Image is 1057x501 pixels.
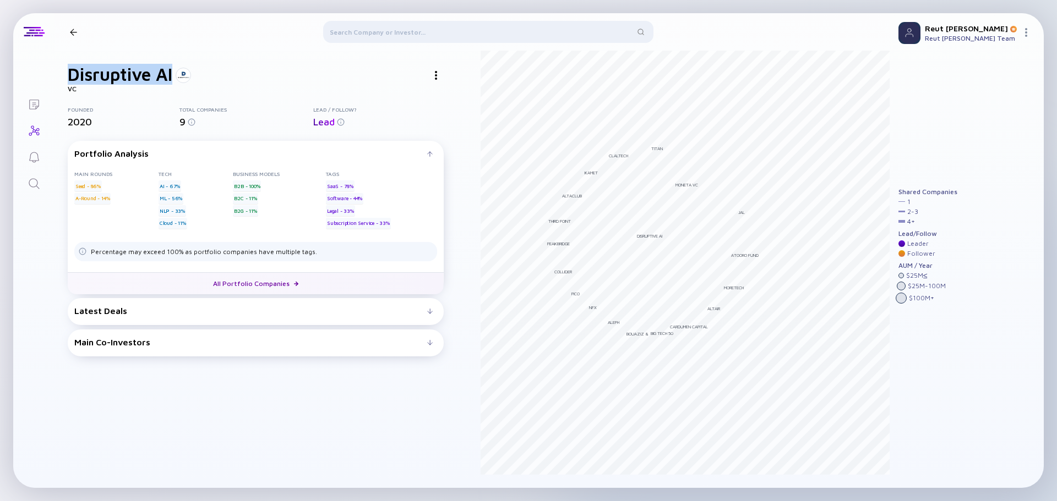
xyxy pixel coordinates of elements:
div: CARDUMEN CAPITAL [670,324,708,329]
div: Main Co-Investors [74,337,427,347]
img: Info for Total Companies [188,118,195,126]
div: PICO [571,291,580,296]
span: Lead [313,116,335,128]
div: Titan [651,146,663,151]
div: Latest Deals [74,306,427,316]
div: VC [68,85,444,93]
div: Total Companies [179,106,313,113]
div: Follower [907,250,935,257]
a: Investor Map [13,117,55,143]
div: Disruptive AI [637,233,662,239]
div: JAL [738,210,745,215]
a: Search [13,169,55,196]
div: $ 100M + [909,294,934,302]
div: 2020 [68,116,179,128]
a: All Portfolio Companies [68,272,444,294]
div: ≤ [923,272,928,279]
div: Cloud - 11% [159,218,187,229]
div: NLP - 33% [159,205,186,216]
div: Founded [68,106,179,113]
div: ML - 56% [159,193,183,204]
div: Seed - 86% [74,180,102,191]
div: AI - 67% [159,180,181,191]
div: 4 + [907,218,915,225]
div: Moneta VC [675,182,698,188]
a: Reminders [13,143,55,169]
div: A-Round - 14% [74,193,111,204]
div: 2 - 3 [907,208,918,216]
div: Reut [PERSON_NAME] Team [925,34,1017,42]
div: $ 25M - 100M [908,282,946,290]
div: SaaS - 78% [326,180,355,191]
h1: Disruptive AI [68,64,172,85]
div: Software - 44% [326,193,363,204]
div: AUM / Year [898,262,957,269]
div: 1 [907,198,911,206]
div: ATOORO FUND [731,252,759,258]
div: Aleph [608,320,619,325]
img: Menu [1022,28,1031,37]
div: Reut [PERSON_NAME] [925,24,1017,33]
div: $ 25M [906,272,928,279]
span: 9 [179,116,186,128]
div: Lead / Follow? [313,106,443,113]
div: Big Tech 50 [651,331,673,336]
div: ClalTech [609,153,628,158]
div: Lead/Follow [898,230,957,238]
div: Third Point [548,218,571,224]
div: PeakBridge [547,241,570,246]
div: Leader [907,240,929,247]
div: Tags [326,170,437,177]
div: NFX [589,305,597,310]
div: B2C - 11% [233,193,258,204]
div: Subscription Service - 33% [326,218,391,229]
img: Info for Lead / Follow? [337,118,345,126]
div: Business Models [233,170,326,177]
div: B2B - 100% [233,180,261,191]
div: Kamet [585,170,598,175]
div: Portfolio Analysis [74,148,427,158]
div: Bouaziz & [626,331,649,337]
div: Tech [159,170,233,177]
div: AltaIR [707,306,720,311]
div: MoreTech [724,285,744,290]
div: Main rounds [74,170,159,177]
div: Percentage may exceed 100% as portfolio companies have multiple tags. [91,247,317,256]
a: Lists [13,90,55,117]
div: Shared Companies [898,188,957,196]
div: Altaclub [562,193,582,199]
div: B2G - 11% [233,205,258,216]
img: Profile Picture [898,22,920,44]
div: Collider [554,269,572,274]
img: Tags Dislacimer info icon [79,247,86,255]
div: Legal - 33% [326,205,355,216]
img: Investor Actions [435,71,437,80]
